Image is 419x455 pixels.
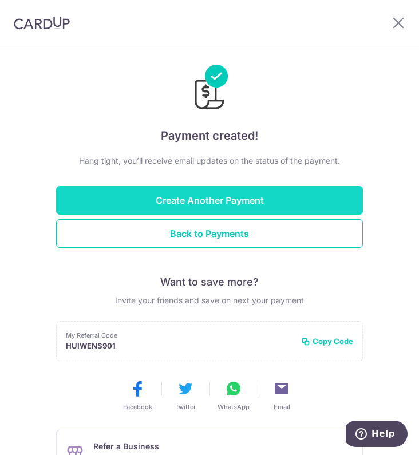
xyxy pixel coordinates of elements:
span: WhatsApp [218,402,250,412]
span: Facebook [123,402,152,412]
button: WhatsApp [215,379,252,412]
button: Twitter [167,379,204,412]
span: Twitter [175,402,196,412]
span: Email [274,402,290,412]
p: Hang tight, you’ll receive email updates on the status of the payment. [56,154,363,168]
p: My Referral Code [66,331,292,340]
img: CardUp [14,16,70,30]
p: Invite your friends and save on next your payment [56,294,363,307]
button: Back to Payments [56,219,363,248]
p: HUIWENS901 [66,340,292,351]
p: Want to save more? [56,275,363,289]
h4: Payment created! [56,126,363,145]
img: Payments [191,65,228,113]
button: Create Another Payment [56,186,363,215]
button: Email [263,379,300,412]
button: Copy Code [301,335,353,347]
button: Facebook [119,379,156,412]
p: Refer a Business [93,440,209,453]
iframe: Opens a widget where you can find more information [346,421,408,449]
